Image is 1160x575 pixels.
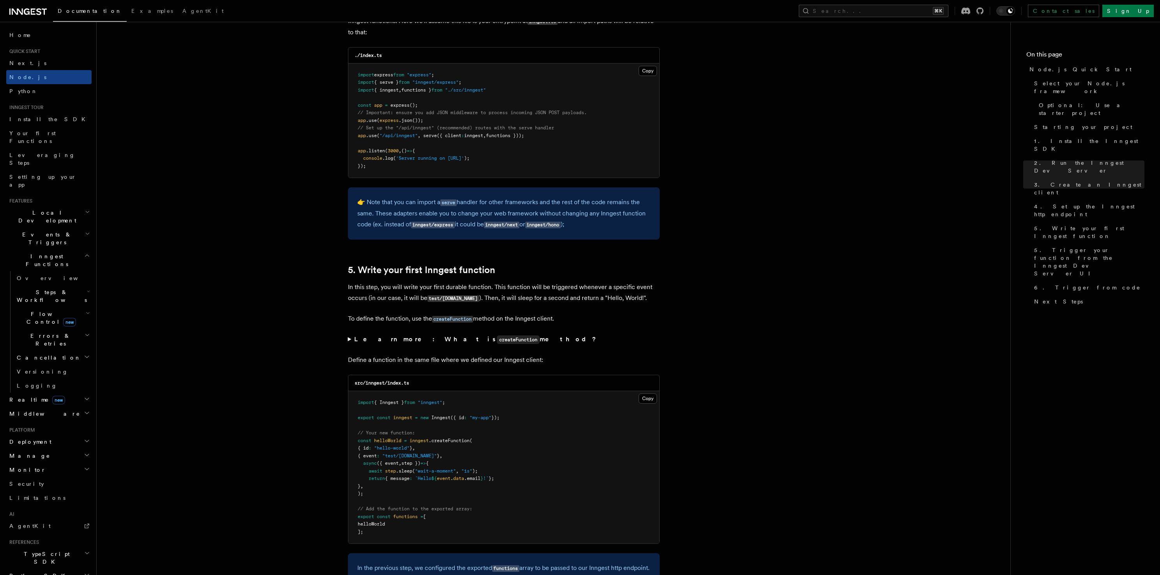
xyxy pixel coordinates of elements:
[6,209,85,224] span: Local Development
[9,481,44,487] span: Security
[410,476,412,481] span: :
[58,8,122,14] span: Documentation
[437,476,450,481] span: event
[9,152,75,166] span: Leveraging Steps
[6,477,92,491] a: Security
[1031,120,1144,134] a: Starting your project
[358,163,366,169] span: });
[415,468,456,474] span: "wait-a-moment"
[366,133,377,138] span: .use
[6,491,92,505] a: Limitations
[6,84,92,98] a: Python
[14,285,92,307] button: Steps & Workflows
[14,288,87,304] span: Steps & Workflows
[450,415,464,420] span: ({ id
[420,415,429,420] span: new
[399,118,412,123] span: .json
[418,133,420,138] span: ,
[377,514,390,519] span: const
[358,430,415,436] span: // Your new function:
[396,155,464,161] span: 'Server running on [URL]'
[9,74,46,80] span: Node.js
[415,415,418,420] span: =
[480,476,483,481] span: }
[525,222,561,228] code: inngest/hono
[385,468,396,474] span: step
[6,449,92,463] button: Manage
[355,380,409,386] code: src/inngest/index.ts
[393,514,418,519] span: functions
[131,8,173,14] span: Examples
[440,199,457,206] code: serve
[380,118,399,123] span: express
[17,275,97,281] span: Overview
[453,476,464,481] span: data
[363,155,382,161] span: console
[1102,5,1154,17] a: Sign Up
[6,539,39,545] span: References
[412,445,415,451] span: ,
[6,393,92,407] button: Realtimenew
[489,476,494,481] span: };
[420,460,426,466] span: =>
[431,415,450,420] span: Inngest
[14,354,81,362] span: Cancellation
[354,335,598,343] strong: Learn more: What is method?
[182,8,224,14] span: AgentKit
[348,355,660,365] p: Define a function in the same file where we defined our Inngest client:
[412,118,423,123] span: ());
[399,79,410,85] span: from
[377,415,390,420] span: const
[440,453,442,459] span: ,
[393,72,404,78] span: from
[393,155,396,161] span: (
[1031,156,1144,178] a: 2. Run the Inngest Dev Server
[1034,79,1144,95] span: Select your Node.js framework
[14,307,92,329] button: Flow Controlnew
[377,460,399,466] span: ({ event
[1034,224,1144,240] span: 5. Write your first Inngest function
[464,415,467,420] span: :
[358,133,366,138] span: app
[6,56,92,70] a: Next.js
[6,206,92,228] button: Local Development
[382,453,437,459] span: "test/[DOMAIN_NAME]"
[429,438,470,443] span: .createFunction
[358,491,363,496] span: );
[407,148,412,153] span: =>
[1031,280,1144,295] a: 6. Trigger from code
[355,53,382,58] code: ./index.ts
[374,72,393,78] span: express
[14,332,85,347] span: Errors & Retries
[6,148,92,170] a: Leveraging Steps
[385,476,410,481] span: { message
[358,445,369,451] span: { id
[1034,181,1144,196] span: 3. Create an Inngest client
[358,102,371,108] span: const
[369,468,382,474] span: await
[1031,243,1144,280] a: 5. Trigger your function from the Inngest Dev Server UI
[1031,221,1144,243] a: 5. Write your first Inngest function
[14,310,86,326] span: Flow Control
[427,295,479,302] code: test/[DOMAIN_NAME]
[369,476,385,481] span: return
[1039,101,1144,117] span: Optional: Use a starter project
[407,72,431,78] span: "express"
[374,102,382,108] span: app
[6,28,92,42] a: Home
[374,438,401,443] span: helloWorld
[411,222,455,228] code: inngest/express
[404,438,407,443] span: =
[484,222,519,228] code: inngest/next
[483,476,489,481] span: !`
[426,460,429,466] span: {
[431,87,442,93] span: from
[377,133,380,138] span: (
[1031,76,1144,98] a: Select your Node.js framework
[6,466,46,474] span: Monitor
[432,315,473,322] a: createFunction
[63,318,76,326] span: new
[358,453,377,459] span: { event
[528,18,558,25] code: inngest.ts
[440,198,457,206] a: serve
